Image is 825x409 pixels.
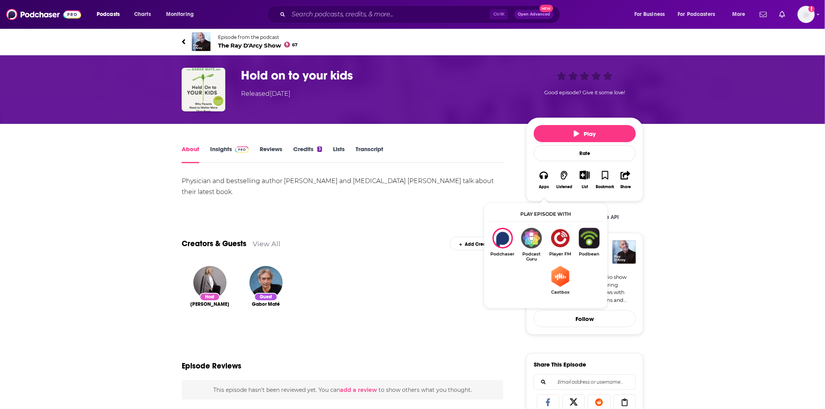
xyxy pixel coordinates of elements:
[192,32,211,51] img: The Ray D'Arcy Show
[91,8,130,21] button: open menu
[241,68,514,83] h1: Hold on to your kids
[620,185,631,189] div: Share
[182,239,246,249] a: Creators & Guests
[182,32,412,51] a: The Ray D'Arcy ShowEpisode from the podcastThe Ray D'Arcy Show67
[260,145,282,163] a: Reviews
[182,145,199,163] a: About
[757,8,770,21] a: Show notifications dropdown
[554,166,574,194] button: Listened
[518,12,550,16] span: Open Advanced
[488,207,604,222] div: Play episode with
[616,166,636,194] button: Share
[210,145,249,163] a: InsightsPodchaser Pro
[546,290,575,295] span: Castbox
[798,6,815,23] img: User Profile
[241,89,290,99] div: Released [DATE]
[161,8,204,21] button: open menu
[190,301,229,307] a: Kathryn Thomas
[798,6,815,23] button: Show profile menu
[534,310,636,327] button: Follow
[6,7,81,22] img: Podchaser - Follow, Share and Rate Podcasts
[556,185,572,189] div: Listened
[575,252,604,257] span: Podbean
[317,146,322,152] div: 3
[727,8,755,21] button: open menu
[732,9,745,20] span: More
[546,252,575,257] span: Player FM
[629,8,675,21] button: open menu
[356,145,383,163] a: Transcript
[534,361,586,368] h3: Share This Episode
[193,266,227,299] img: Kathryn Thomas
[254,293,278,301] div: Guest
[200,293,220,301] div: Host
[213,386,472,393] span: This episode hasn't been reviewed yet. You can to show others what you thought.
[252,301,280,307] a: Gabor Maté
[776,8,788,21] a: Show notifications dropdown
[540,375,629,390] input: Email address or username...
[490,9,508,19] span: Ctrl K
[253,240,280,248] a: View All
[809,6,815,12] svg: Add a profile image
[534,145,636,161] div: Rate
[190,301,229,307] span: [PERSON_NAME]
[129,8,156,21] a: Charts
[575,166,595,194] div: Show More ButtonList
[514,10,554,19] button: Open AdvancedNew
[182,361,241,371] h3: Episode Reviews
[134,9,151,20] span: Charts
[678,9,715,20] span: For Podcasters
[182,68,225,111] img: Hold on to your kids
[97,9,120,20] span: Podcasts
[517,228,546,262] a: Podcast GuruPodcast Guru
[250,266,283,299] img: Gabor Maté
[539,185,549,189] div: Apps
[574,130,596,138] span: Play
[274,5,568,23] div: Search podcasts, credits, & more...
[534,166,554,194] button: Apps
[488,252,517,257] span: Podchaser
[673,8,727,21] button: open menu
[582,184,588,189] div: List
[540,5,554,12] span: New
[293,145,322,163] a: Credits3
[289,8,490,21] input: Search podcasts, credits, & more...
[546,228,575,257] a: Player FMPlayer FM
[450,237,503,250] div: Add Creators
[577,171,593,179] button: Show More Button
[488,228,517,257] div: Hold on to your kids on Podchaser
[292,43,298,47] span: 67
[634,9,665,20] span: For Business
[798,6,815,23] span: Logged in as hmill
[182,176,503,197] div: Physician and bestselling author [PERSON_NAME] and [MEDICAL_DATA] [PERSON_NAME] talk about their ...
[544,90,625,95] span: Good episode? Give it some love!
[517,252,546,262] span: Podcast Guru
[218,34,298,40] span: Episode from the podcast
[534,374,636,390] div: Search followers
[613,240,636,264] img: The Ray D'Arcy Show
[235,146,249,153] img: Podchaser Pro
[595,166,615,194] button: Bookmark
[534,125,636,142] button: Play
[333,145,345,163] a: Lists
[596,185,614,189] div: Bookmark
[575,228,604,257] a: PodbeanPodbean
[218,42,298,49] span: The Ray D'Arcy Show
[166,9,194,20] span: Monitoring
[546,266,575,295] a: CastboxCastbox
[340,386,377,394] button: add a review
